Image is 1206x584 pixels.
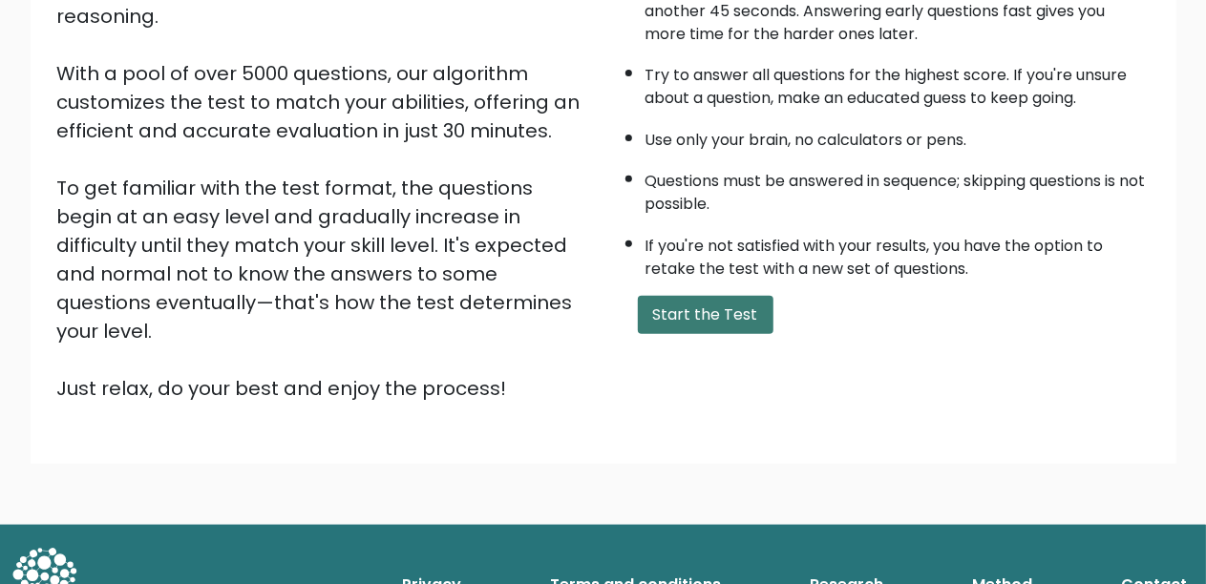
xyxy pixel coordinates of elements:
[645,225,1150,281] li: If you're not satisfied with your results, you have the option to retake the test with a new set ...
[645,119,1150,152] li: Use only your brain, no calculators or pens.
[645,54,1150,110] li: Try to answer all questions for the highest score. If you're unsure about a question, make an edu...
[645,160,1150,216] li: Questions must be answered in sequence; skipping questions is not possible.
[638,296,773,334] button: Start the Test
